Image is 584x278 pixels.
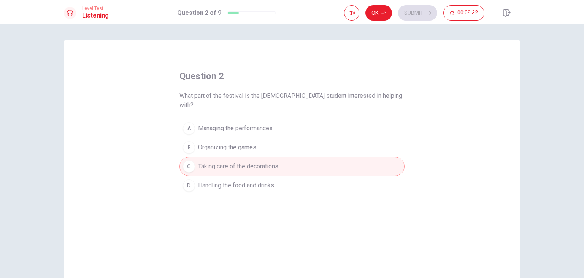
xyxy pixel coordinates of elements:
h1: Question 2 of 9 [177,8,221,18]
h4: question 2 [179,70,224,82]
div: D [183,179,195,192]
span: Managing the performances. [198,124,274,133]
button: Ok [365,5,392,21]
button: DHandling the food and drinks. [179,176,405,195]
div: A [183,122,195,134]
span: Handling the food and drinks. [198,181,275,190]
span: Level Test [82,6,109,11]
button: BOrganizing the games. [179,138,405,157]
span: What part of the festival is the [DEMOGRAPHIC_DATA] student interested in helping with? [179,91,405,110]
button: AManaging the performances. [179,119,405,138]
span: 00:09:32 [457,10,478,16]
span: Organizing the games. [198,143,257,152]
h1: Listening [82,11,109,20]
div: C [183,160,195,173]
div: B [183,141,195,153]
button: CTaking care of the decorations. [179,157,405,176]
span: Taking care of the decorations. [198,162,279,171]
button: 00:09:32 [443,5,484,21]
